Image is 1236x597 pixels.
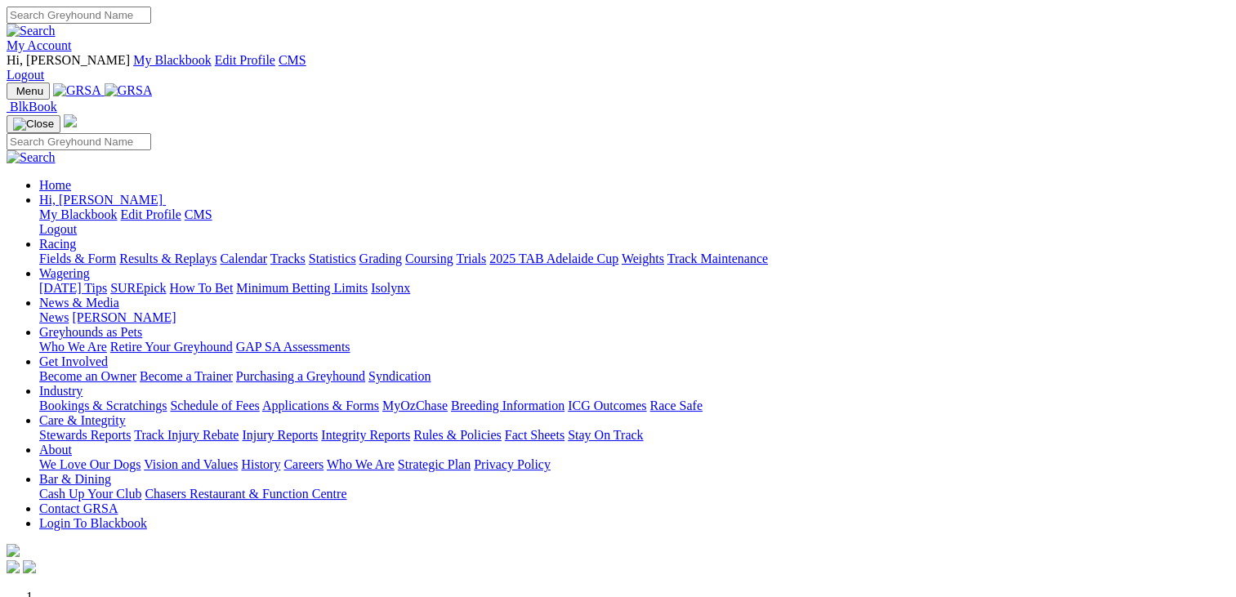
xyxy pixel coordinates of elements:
[371,281,410,295] a: Isolynx
[145,487,346,501] a: Chasers Restaurant & Function Centre
[39,296,119,310] a: News & Media
[39,501,118,515] a: Contact GRSA
[39,487,1229,501] div: Bar & Dining
[309,252,356,265] a: Statistics
[121,207,181,221] a: Edit Profile
[7,82,50,100] button: Toggle navigation
[39,325,142,339] a: Greyhounds as Pets
[215,53,275,67] a: Edit Profile
[405,252,453,265] a: Coursing
[382,399,448,412] a: MyOzChase
[327,457,395,471] a: Who We Are
[39,443,72,457] a: About
[119,252,216,265] a: Results & Replays
[39,310,69,324] a: News
[413,428,502,442] a: Rules & Policies
[7,7,151,24] input: Search
[321,428,410,442] a: Integrity Reports
[7,100,57,114] a: BlkBook
[39,252,116,265] a: Fields & Form
[7,38,72,52] a: My Account
[241,457,280,471] a: History
[398,457,471,471] a: Strategic Plan
[23,560,36,573] img: twitter.svg
[451,399,564,412] a: Breeding Information
[39,252,1229,266] div: Racing
[53,83,101,98] img: GRSA
[262,399,379,412] a: Applications & Forms
[39,384,83,398] a: Industry
[489,252,618,265] a: 2025 TAB Adelaide Cup
[39,354,108,368] a: Get Involved
[110,340,233,354] a: Retire Your Greyhound
[39,178,71,192] a: Home
[39,237,76,251] a: Racing
[236,369,365,383] a: Purchasing a Greyhound
[39,399,167,412] a: Bookings & Scratchings
[649,399,702,412] a: Race Safe
[39,340,1229,354] div: Greyhounds as Pets
[7,53,1229,82] div: My Account
[568,428,643,442] a: Stay On Track
[39,369,1229,384] div: Get Involved
[7,115,60,133] button: Toggle navigation
[170,399,259,412] a: Schedule of Fees
[134,428,239,442] a: Track Injury Rebate
[236,281,368,295] a: Minimum Betting Limits
[568,399,646,412] a: ICG Outcomes
[359,252,402,265] a: Grading
[110,281,166,295] a: SUREpick
[7,560,20,573] img: facebook.svg
[270,252,306,265] a: Tracks
[236,340,350,354] a: GAP SA Assessments
[220,252,267,265] a: Calendar
[16,85,43,97] span: Menu
[7,544,20,557] img: logo-grsa-white.png
[133,53,212,67] a: My Blackbook
[39,487,141,501] a: Cash Up Your Club
[39,281,1229,296] div: Wagering
[39,457,1229,472] div: About
[7,133,151,150] input: Search
[144,457,238,471] a: Vision and Values
[140,369,233,383] a: Become a Trainer
[667,252,768,265] a: Track Maintenance
[7,53,130,67] span: Hi, [PERSON_NAME]
[39,516,147,530] a: Login To Blackbook
[39,207,1229,237] div: Hi, [PERSON_NAME]
[474,457,551,471] a: Privacy Policy
[10,100,57,114] span: BlkBook
[39,193,166,207] a: Hi, [PERSON_NAME]
[39,472,111,486] a: Bar & Dining
[64,114,77,127] img: logo-grsa-white.png
[279,53,306,67] a: CMS
[7,24,56,38] img: Search
[242,428,318,442] a: Injury Reports
[39,369,136,383] a: Become an Owner
[7,150,56,165] img: Search
[283,457,324,471] a: Careers
[39,310,1229,325] div: News & Media
[39,428,131,442] a: Stewards Reports
[72,310,176,324] a: [PERSON_NAME]
[39,399,1229,413] div: Industry
[185,207,212,221] a: CMS
[13,118,54,131] img: Close
[105,83,153,98] img: GRSA
[505,428,564,442] a: Fact Sheets
[622,252,664,265] a: Weights
[170,281,234,295] a: How To Bet
[7,68,44,82] a: Logout
[39,207,118,221] a: My Blackbook
[368,369,431,383] a: Syndication
[39,193,163,207] span: Hi, [PERSON_NAME]
[39,457,141,471] a: We Love Our Dogs
[39,428,1229,443] div: Care & Integrity
[39,281,107,295] a: [DATE] Tips
[39,266,90,280] a: Wagering
[39,413,126,427] a: Care & Integrity
[39,340,107,354] a: Who We Are
[456,252,486,265] a: Trials
[39,222,77,236] a: Logout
